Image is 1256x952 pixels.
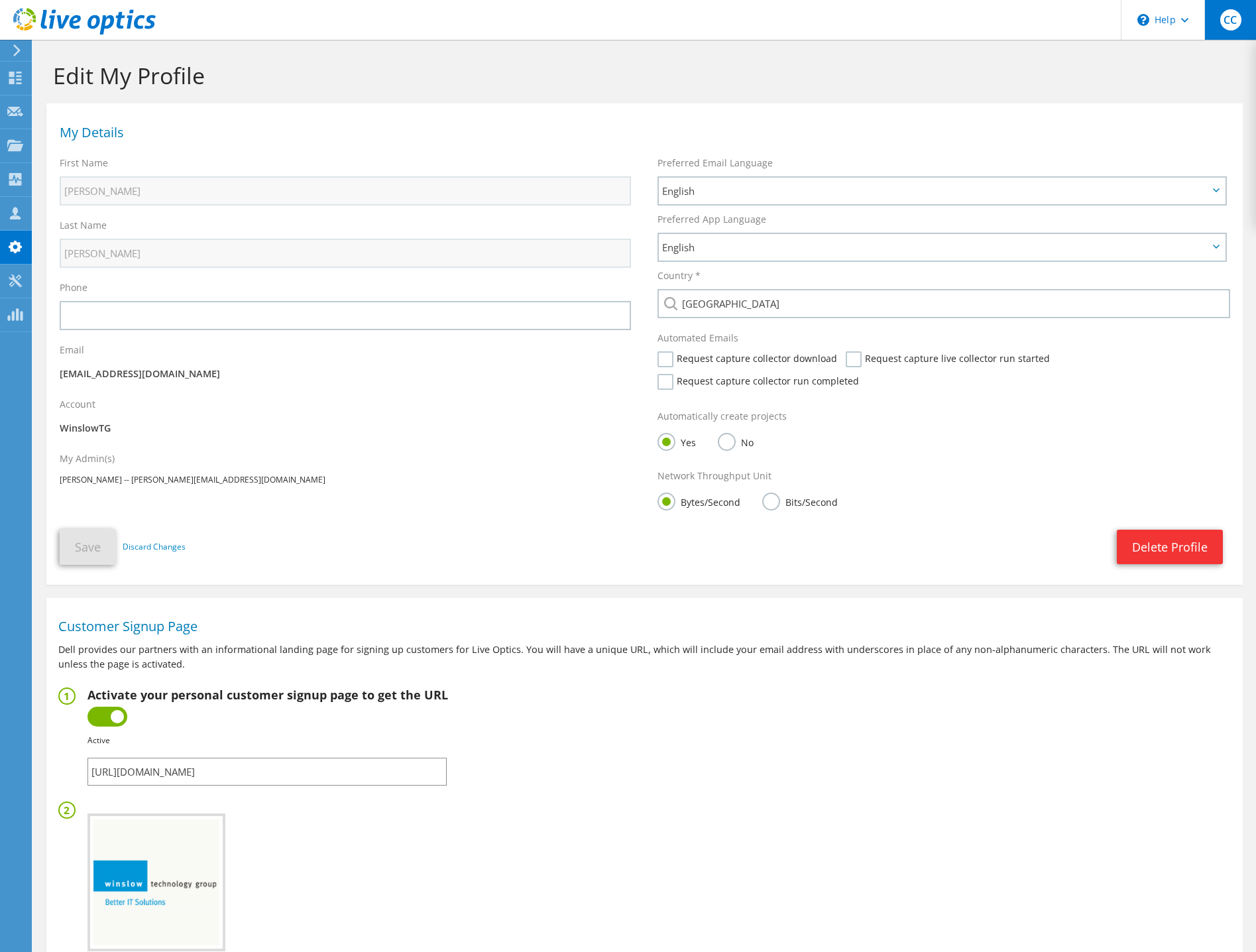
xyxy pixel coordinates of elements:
[60,474,325,485] span: [PERSON_NAME] -- [PERSON_NAME][EMAIL_ADDRESS][DOMAIN_NAME]
[60,281,87,294] label: Phone
[657,410,787,423] label: Automatically create projects
[657,156,773,170] label: Preferred Email Language
[123,540,186,554] a: Discard Changes
[846,351,1050,367] label: Request capture live collector run started
[762,493,838,509] label: Bits/Second
[1220,9,1241,30] span: CC
[60,398,95,411] label: Account
[657,351,837,367] label: Request capture collector download
[657,433,696,449] label: Yes
[657,493,740,509] label: Bytes/Second
[657,374,859,390] label: Request capture collector run completed
[718,433,754,449] label: No
[60,126,1223,139] h1: My Details
[58,642,1231,672] p: Dell provides our partners with an informational landing page for signing up customers for Live O...
[60,156,108,170] label: First Name
[87,735,110,746] b: Active
[657,213,766,226] label: Preferred App Language
[60,529,116,565] button: Save
[60,343,84,357] label: Email
[1117,530,1223,564] a: Delete Profile
[657,469,771,483] label: Network Throughput Unit
[53,62,1229,89] h1: Edit My Profile
[657,331,738,345] label: Automated Emails
[60,421,631,436] p: WinslowTG
[662,183,1208,199] span: English
[87,687,448,702] h2: Activate your personal customer signup page to get the URL
[58,620,1224,633] h1: Customer Signup Page
[60,367,631,381] p: [EMAIL_ADDRESS][DOMAIN_NAME]
[657,269,701,282] label: Country *
[1137,14,1149,26] svg: \n
[60,219,107,232] label: Last Name
[662,239,1208,255] span: English
[93,819,219,945] img: C0e0OLmAhLsfAAAAAElFTkSuQmCC
[60,452,115,465] label: My Admin(s)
